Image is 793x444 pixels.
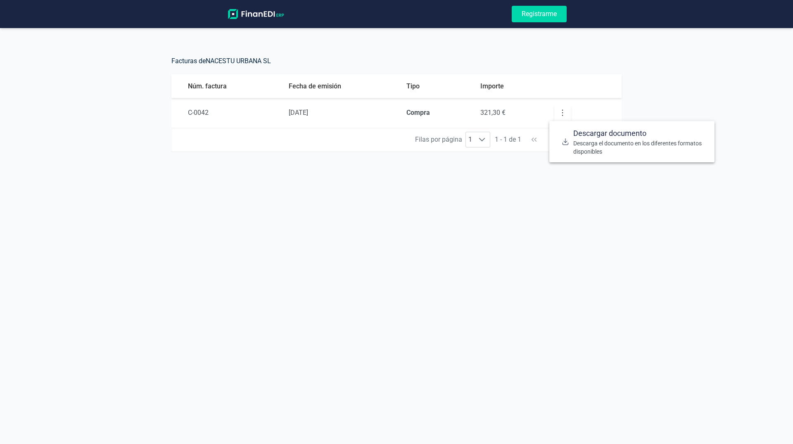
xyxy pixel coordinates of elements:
span: Fecha de emisión [289,82,341,90]
span: Descargar documento [573,128,708,139]
span: Tipo [406,82,420,90]
span: Filas por página [415,135,462,145]
strong: Compra [406,109,430,116]
img: logo [226,9,286,19]
h5: Facturas de NACESTU URBANA SL [171,55,622,74]
span: 321,30 € [480,109,506,116]
span: C-0042 [188,109,209,116]
button: Registrarme [512,6,567,22]
span: 1 [466,132,475,147]
span: Núm. factura [188,82,227,90]
span: Descarga el documento en los diferentes formatos disponibles [573,139,708,156]
span: [DATE] [289,109,308,116]
span: Importe [480,82,504,90]
span: 1 - 1 de 1 [491,132,525,147]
